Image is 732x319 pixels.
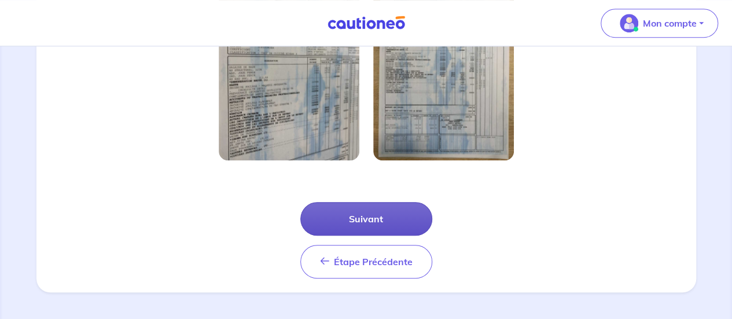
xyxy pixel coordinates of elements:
p: Mon compte [643,16,697,30]
span: Étape Précédente [334,256,413,267]
img: illu_account_valid_menu.svg [620,14,638,32]
button: illu_account_valid_menu.svgMon compte [601,9,718,38]
img: Cautioneo [323,16,410,30]
button: Étape Précédente [300,245,432,278]
button: Suivant [300,202,432,236]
